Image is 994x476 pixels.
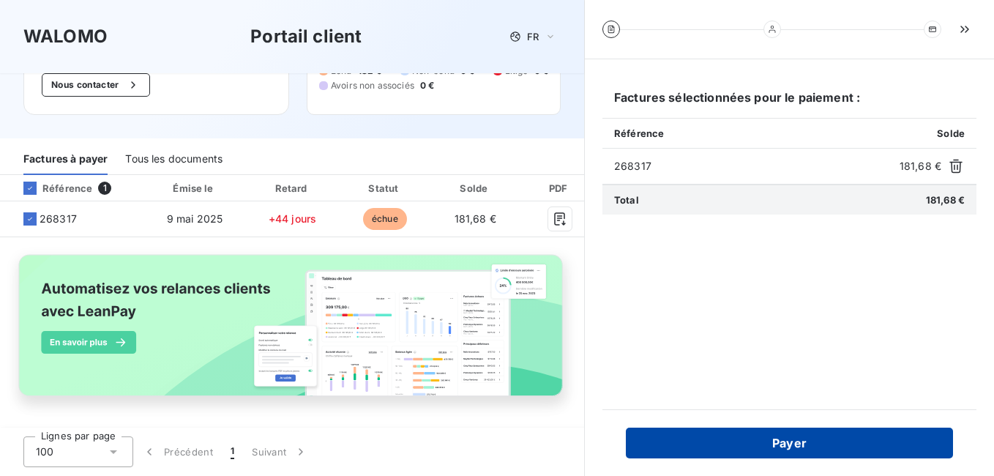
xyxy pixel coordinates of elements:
span: Référence [614,127,664,139]
h3: Portail client [250,23,362,50]
h6: Factures sélectionnées pour le paiement : [602,89,976,118]
span: +44 jours [269,212,316,225]
div: Émise le [146,181,242,196]
span: 1 [231,445,234,459]
div: Référence [12,182,92,195]
div: Retard [249,181,337,196]
button: Suivant [243,436,317,467]
span: FR [527,31,539,42]
span: 268317 [614,159,894,174]
h3: WALOMO [23,23,108,50]
span: échue [363,208,407,230]
img: banner [6,246,578,420]
div: PDF [523,181,597,196]
button: Précédent [133,436,222,467]
span: 181,68 € [900,159,941,174]
span: 0 € [420,79,434,92]
span: 100 [36,445,53,459]
button: Nous contacter [42,73,150,97]
span: Total [614,194,639,206]
span: 1 [98,182,111,195]
div: Factures à payer [23,144,108,175]
div: Solde [433,181,517,196]
span: 9 mai 2025 [167,212,223,225]
span: Solde [937,127,965,139]
span: 181,68 € [455,212,496,225]
div: Tous les documents [125,144,223,175]
div: Statut [342,181,427,196]
span: 268317 [40,212,77,226]
span: Avoirs non associés [331,79,414,92]
span: 181,68 € [926,194,965,206]
button: Payer [626,428,953,458]
button: 1 [222,436,243,467]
